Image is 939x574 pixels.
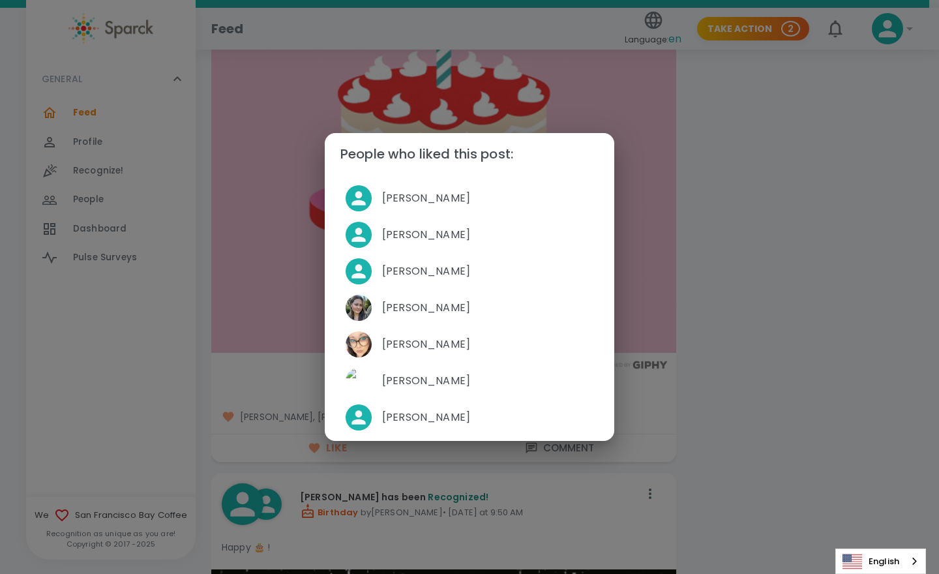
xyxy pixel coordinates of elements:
span: [PERSON_NAME] [382,337,593,352]
span: [PERSON_NAME] [382,410,593,425]
h2: People who liked this post: [325,133,614,175]
img: Picture of Mackenzie Vega [346,295,372,321]
div: [PERSON_NAME] [335,399,604,436]
div: Picture of David Gutierrez[PERSON_NAME] [335,363,604,399]
div: Language [835,549,926,574]
span: [PERSON_NAME] [382,373,593,389]
span: [PERSON_NAME] [382,227,593,243]
aside: Language selected: English [835,549,926,574]
span: [PERSON_NAME] [382,190,593,206]
div: Picture of Favi Ruiz[PERSON_NAME] [335,326,604,363]
div: Picture of Mackenzie Vega[PERSON_NAME] [335,290,604,326]
span: [PERSON_NAME] [382,300,593,316]
div: [PERSON_NAME] [335,217,604,253]
a: English [836,549,925,573]
div: [PERSON_NAME] [335,180,604,217]
div: [PERSON_NAME] [335,253,604,290]
img: Picture of David Gutierrez [346,368,372,394]
img: Picture of Favi Ruiz [346,331,372,357]
span: [PERSON_NAME] [382,264,593,279]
